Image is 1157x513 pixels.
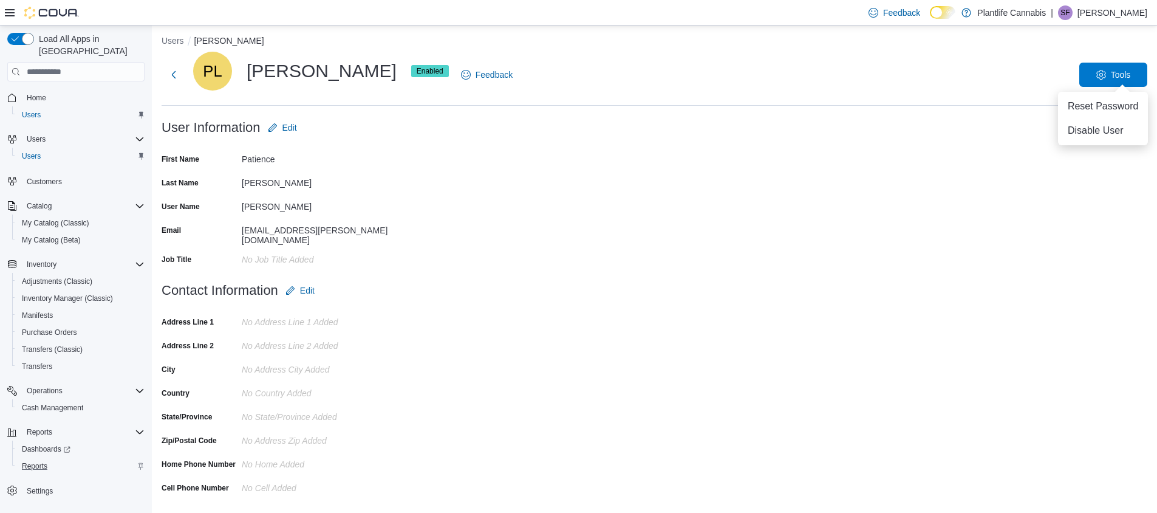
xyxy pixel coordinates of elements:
[24,7,79,19] img: Cova
[17,342,145,357] span: Transfers (Classic)
[193,52,449,91] div: [PERSON_NAME]
[2,172,149,190] button: Customers
[242,478,404,493] div: No Cell added
[162,283,278,298] h3: Contact Information
[12,215,149,232] button: My Catalog (Classic)
[17,308,145,323] span: Manifests
[242,197,404,212] div: [PERSON_NAME]
[242,455,404,469] div: No Home added
[17,325,82,340] a: Purchase Orders
[22,235,81,245] span: My Catalog (Beta)
[162,388,189,398] label: Country
[203,52,222,91] span: PL
[242,312,404,327] div: No Address Line 1 added
[162,202,200,212] label: User Name
[22,362,52,371] span: Transfers
[27,177,62,187] span: Customers
[22,328,77,337] span: Purchase Orders
[22,151,41,161] span: Users
[194,36,264,46] button: [PERSON_NAME]
[883,7,920,19] span: Feedback
[22,425,57,439] button: Reports
[242,360,404,374] div: No Address City added
[12,273,149,290] button: Adjustments (Classic)
[27,201,52,211] span: Catalog
[17,216,94,230] a: My Catalog (Classic)
[12,358,149,375] button: Transfers
[1079,63,1147,87] button: Tools
[162,412,212,422] label: State/Province
[2,424,149,441] button: Reports
[17,233,145,247] span: My Catalog (Beta)
[1051,5,1053,20] p: |
[417,66,443,77] span: Enabled
[411,65,449,77] span: Enabled
[242,150,404,164] div: Patience
[17,401,145,415] span: Cash Management
[1068,123,1124,138] span: Disable User
[17,342,87,357] a: Transfers (Classic)
[22,425,145,439] span: Reports
[162,255,191,264] label: Job Title
[1068,99,1139,114] span: Reset Password
[12,232,149,249] button: My Catalog (Beta)
[27,134,46,144] span: Users
[2,382,149,399] button: Operations
[1063,121,1144,140] button: Disable User
[2,198,149,215] button: Catalog
[17,108,46,122] a: Users
[22,483,145,498] span: Settings
[162,63,186,87] button: Next
[12,341,149,358] button: Transfers (Classic)
[17,359,145,374] span: Transfers
[2,482,149,500] button: Settings
[476,69,513,81] span: Feedback
[22,277,92,286] span: Adjustments (Classic)
[22,90,145,105] span: Home
[242,407,404,422] div: No State/Province Added
[1058,5,1073,20] div: Susan Firkola
[22,444,70,454] span: Dashboards
[242,431,404,446] div: No Address Zip added
[22,199,145,213] span: Catalog
[2,256,149,273] button: Inventory
[22,257,145,272] span: Inventory
[12,441,149,458] a: Dashboards
[22,294,113,303] span: Inventory Manager (Classic)
[12,148,149,165] button: Users
[282,122,297,134] span: Edit
[162,178,199,188] label: Last Name
[2,131,149,148] button: Users
[162,365,176,374] label: City
[22,173,145,188] span: Customers
[22,484,58,498] a: Settings
[162,483,229,493] label: Cell Phone Number
[22,132,145,146] span: Users
[22,403,83,413] span: Cash Management
[1077,5,1147,20] p: [PERSON_NAME]
[12,106,149,123] button: Users
[242,221,404,245] div: [EMAIL_ADDRESS][PERSON_NAME][DOMAIN_NAME]
[17,459,145,473] span: Reports
[17,149,145,164] span: Users
[22,384,145,398] span: Operations
[1111,69,1131,81] span: Tools
[22,257,61,272] button: Inventory
[17,359,57,374] a: Transfers
[17,274,145,289] span: Adjustments (Classic)
[2,89,149,106] button: Home
[281,278,319,303] button: Edit
[17,291,118,306] a: Inventory Manager (Classic)
[17,233,86,247] a: My Catalog (Beta)
[193,52,232,91] div: Patience Lucier
[162,436,217,446] label: Zip/Postal Code
[242,336,404,351] div: No Address Line 2 added
[22,91,51,105] a: Home
[22,132,50,146] button: Users
[22,199,56,213] button: Catalog
[27,427,52,437] span: Reports
[864,1,925,25] a: Feedback
[17,149,46,164] a: Users
[17,459,52,473] a: Reports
